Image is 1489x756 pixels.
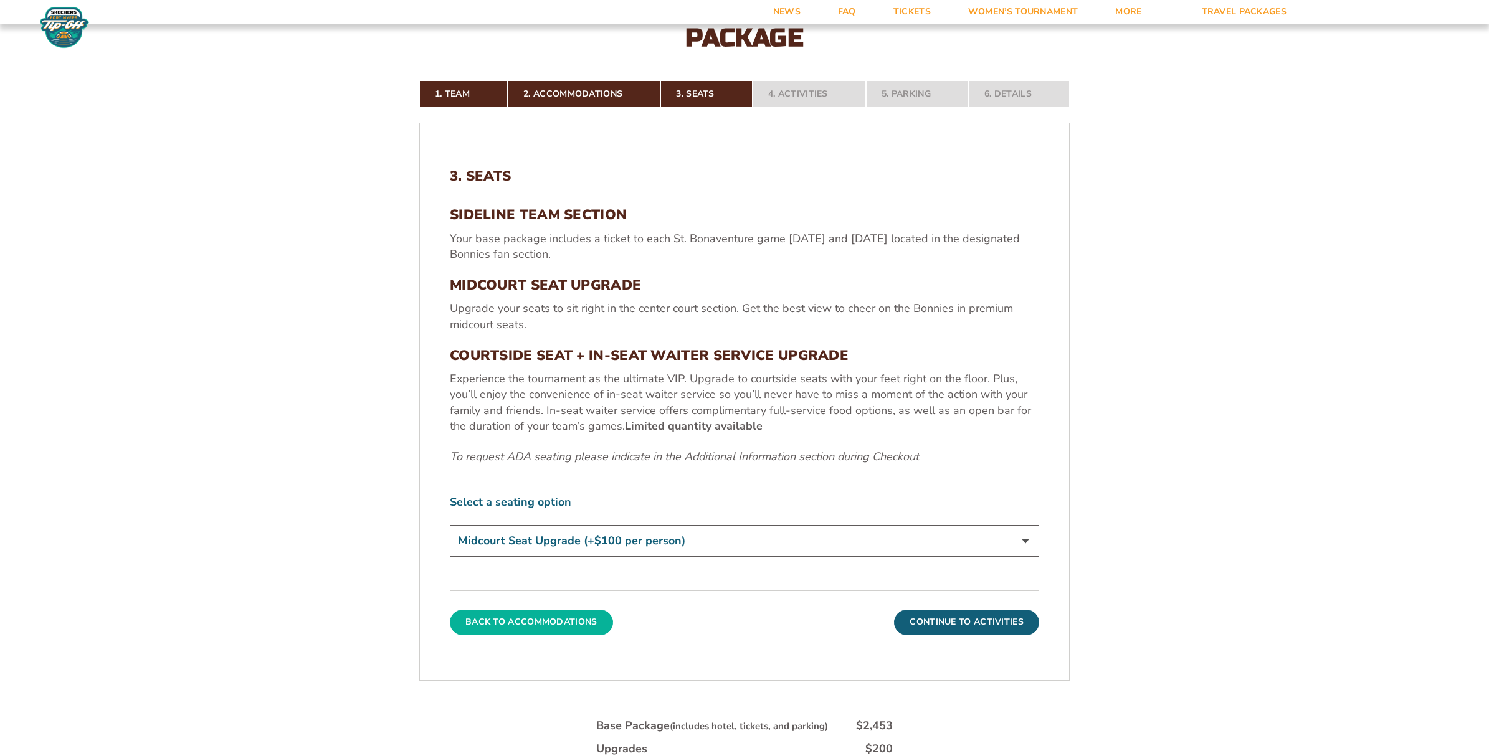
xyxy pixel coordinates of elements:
[670,720,828,732] small: (includes hotel, tickets, and parking)
[596,718,828,734] div: Base Package
[450,231,1039,262] p: Your base package includes a ticket to each St. Bonaventure game [DATE] and [DATE] located in the...
[37,6,92,49] img: Fort Myers Tip-Off
[450,610,613,635] button: Back To Accommodations
[450,449,919,464] em: To request ADA seating please indicate in the Additional Information section during Checkout
[450,207,1039,223] h3: SIDELINE TEAM SECTION
[625,418,763,433] b: Limited quantity available
[450,277,1039,293] h3: MIDCOURT SEAT UPGRADE
[450,347,1039,364] h3: COURTSIDE SEAT + IN-SEAT WAITER SERVICE UPGRADE
[894,610,1039,635] button: Continue To Activities
[450,494,1039,510] label: Select a seating option
[607,1,882,50] h2: Bonnies Travel Package
[450,371,1039,434] p: Experience the tournament as the ultimate VIP. Upgrade to courtside seats with your feet right on...
[450,301,1039,332] p: Upgrade your seats to sit right in the center court section. Get the best view to cheer on the Bo...
[419,80,508,108] a: 1. Team
[856,718,893,734] div: $2,453
[450,168,1039,184] h2: 3. Seats
[508,80,660,108] a: 2. Accommodations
